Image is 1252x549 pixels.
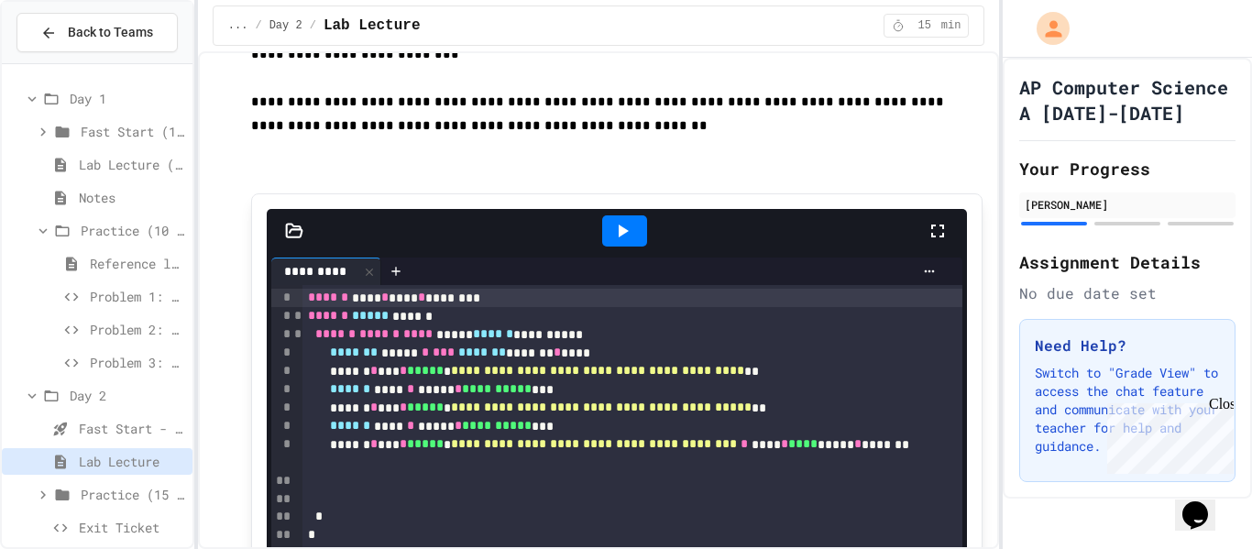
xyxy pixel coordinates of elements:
[79,518,185,537] span: Exit Ticket
[269,18,302,33] span: Day 2
[1100,396,1234,474] iframe: chat widget
[1019,74,1236,126] h1: AP Computer Science A [DATE]-[DATE]
[1019,156,1236,181] h2: Your Progress
[79,188,185,207] span: Notes
[81,221,185,240] span: Practice (10 mins)
[90,353,185,372] span: Problem 3: Library Growth
[1035,364,1220,456] p: Switch to "Grade View" to access the chat feature and communicate with your teacher for help and ...
[1019,282,1236,304] div: No due date set
[70,89,185,108] span: Day 1
[90,287,185,306] span: Problem 1: Book Rating Difference
[16,13,178,52] button: Back to Teams
[79,419,185,438] span: Fast Start - Quiz
[79,155,185,174] span: Lab Lecture (15 mins)
[1175,476,1234,531] iframe: chat widget
[1019,249,1236,275] h2: Assignment Details
[7,7,126,116] div: Chat with us now!Close
[1017,7,1074,49] div: My Account
[68,23,153,42] span: Back to Teams
[910,18,939,33] span: 15
[81,485,185,504] span: Practice (15 mins)
[1035,335,1220,357] h3: Need Help?
[81,122,185,141] span: Fast Start (15 mins)
[79,452,185,471] span: Lab Lecture
[310,18,316,33] span: /
[90,254,185,273] span: Reference link
[70,386,185,405] span: Day 2
[324,15,421,37] span: Lab Lecture
[1025,196,1230,213] div: [PERSON_NAME]
[228,18,248,33] span: ...
[941,18,961,33] span: min
[255,18,261,33] span: /
[90,320,185,339] span: Problem 2: Page Count Comparison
